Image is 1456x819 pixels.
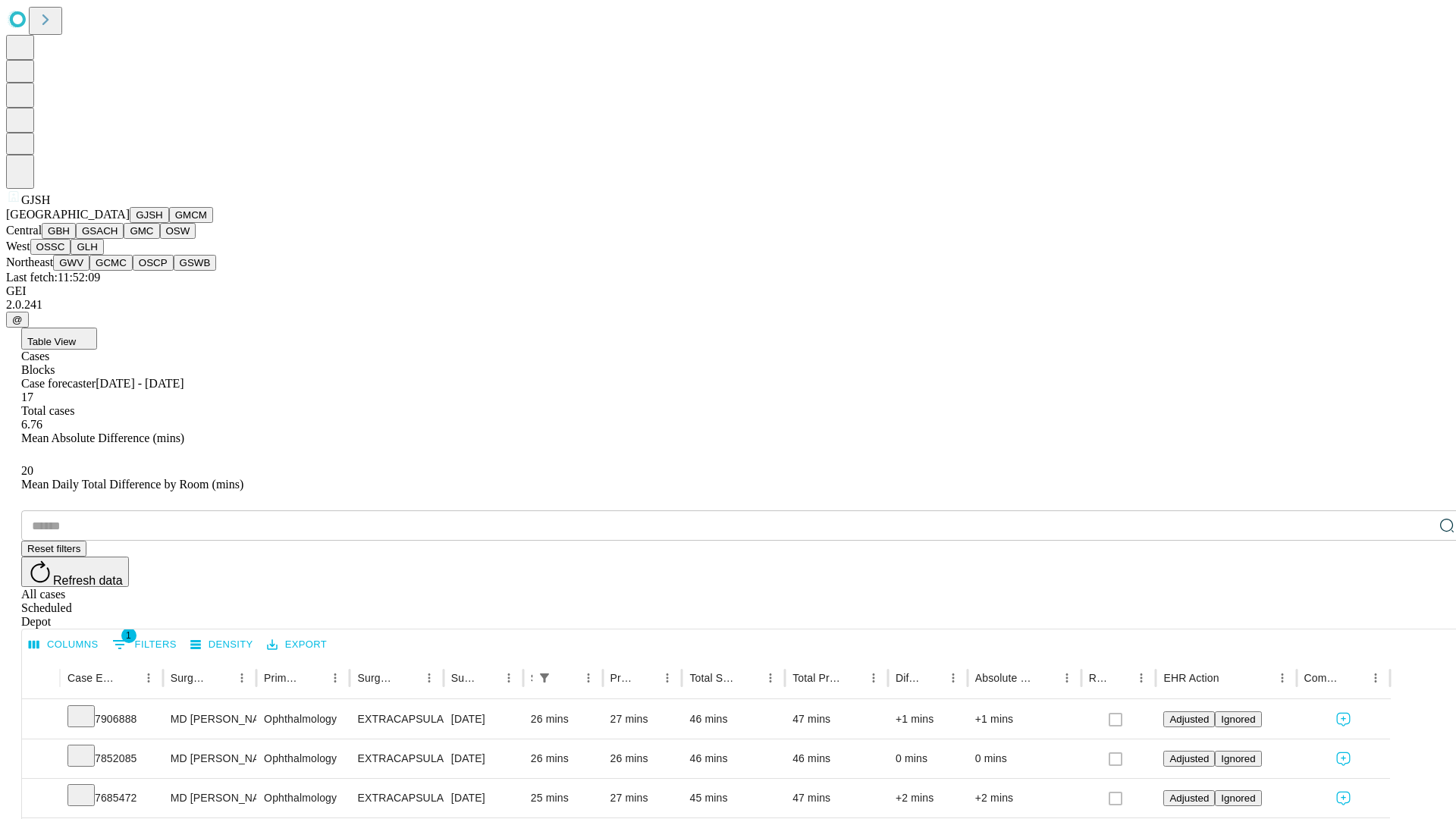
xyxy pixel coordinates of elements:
div: 1 active filter [534,667,555,689]
div: MD [PERSON_NAME] [171,779,249,817]
button: Ignored [1215,711,1261,727]
div: EXTRACAPSULAR CATARACT REMOVAL WITH [MEDICAL_DATA] [357,739,435,778]
span: Mean Absolute Difference (mins) [21,431,184,444]
button: Sort [117,667,138,689]
span: Table View [27,336,76,347]
span: West [6,240,30,253]
button: Show filters [108,632,180,657]
div: 2.0.241 [6,298,1450,312]
div: Absolute Difference [975,672,1034,684]
span: Mean Daily Total Difference by Room (mins) [21,478,243,491]
div: Difference [896,672,920,684]
button: Sort [1344,667,1365,689]
div: Comments [1304,672,1342,684]
div: Surgery Name [357,672,395,684]
div: MD [PERSON_NAME] [171,739,249,778]
button: Menu [325,667,346,689]
button: Adjusted [1163,711,1215,727]
div: 0 mins [975,739,1074,778]
span: GJSH [21,193,50,206]
button: GLH [71,239,103,255]
div: Total Scheduled Duration [689,672,737,684]
div: [DATE] [451,739,516,778]
button: Show filters [534,667,555,689]
div: 47 mins [792,779,880,817]
div: Predicted In Room Duration [610,672,635,684]
button: Ignored [1215,790,1261,806]
button: Menu [419,667,440,689]
button: Adjusted [1163,751,1215,767]
div: Ophthalmology [264,779,342,817]
button: Sort [842,667,863,689]
button: Sort [1035,667,1056,689]
div: Scheduled In Room Duration [531,672,532,684]
span: Case forecaster [21,377,96,390]
span: [GEOGRAPHIC_DATA] [6,208,130,221]
button: Sort [557,667,578,689]
button: Menu [1365,667,1386,689]
button: GWV [53,255,89,271]
div: 7906888 [67,700,155,739]
button: @ [6,312,29,328]
div: Surgeon Name [171,672,209,684]
button: Menu [138,667,159,689]
div: GEI [6,284,1450,298]
span: Ignored [1221,753,1255,764]
span: Adjusted [1169,714,1209,725]
div: 25 mins [531,779,595,817]
button: Density [187,633,257,657]
div: +1 mins [896,700,960,739]
button: Sort [1109,667,1131,689]
button: Expand [30,786,52,812]
button: Sort [921,667,943,689]
button: Menu [1056,667,1078,689]
button: Reset filters [21,541,86,557]
button: GJSH [130,207,169,223]
button: GBH [42,223,76,239]
button: Menu [863,667,884,689]
div: 47 mins [792,700,880,739]
div: 7852085 [67,739,155,778]
button: Sort [397,667,419,689]
button: Sort [477,667,498,689]
button: Expand [30,746,52,773]
div: EXTRACAPSULAR CATARACT REMOVAL WITH [MEDICAL_DATA] [357,779,435,817]
button: Expand [30,707,52,733]
span: Ignored [1221,714,1255,725]
button: OSCP [133,255,174,271]
button: Adjusted [1163,790,1215,806]
button: GSACH [76,223,124,239]
span: Central [6,224,42,237]
div: +2 mins [896,779,960,817]
button: Menu [498,667,519,689]
div: EXTRACAPSULAR CATARACT REMOVAL WITH [MEDICAL_DATA] [357,700,435,739]
div: 45 mins [689,779,777,817]
div: Ophthalmology [264,700,342,739]
button: Refresh data [21,557,129,587]
button: Ignored [1215,751,1261,767]
div: +1 mins [975,700,1074,739]
button: Menu [943,667,964,689]
div: Total Predicted Duration [792,672,840,684]
button: Table View [21,328,97,350]
span: 1 [121,628,136,643]
button: GMC [124,223,159,239]
span: 6.76 [21,418,42,431]
span: Adjusted [1169,792,1209,804]
button: Menu [657,667,678,689]
button: Menu [231,667,253,689]
button: GCMC [89,255,133,271]
button: Menu [1131,667,1152,689]
div: EHR Action [1163,672,1219,684]
span: 20 [21,464,33,477]
span: Northeast [6,256,53,268]
div: 46 mins [792,739,880,778]
div: Resolved in EHR [1089,672,1109,684]
div: 46 mins [689,739,777,778]
div: 46 mins [689,700,777,739]
span: Adjusted [1169,753,1209,764]
button: Sort [635,667,657,689]
div: 26 mins [531,739,595,778]
span: Refresh data [53,574,123,587]
button: Menu [760,667,781,689]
